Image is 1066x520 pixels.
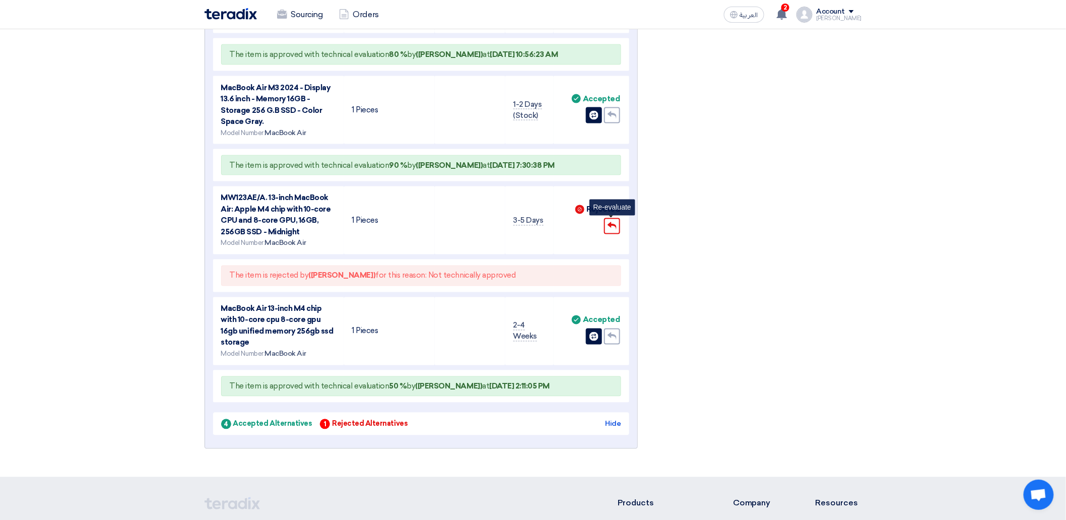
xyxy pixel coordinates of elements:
span: MacBook Air 13-inch M4 chip with 10-core cpu 8-core gpu 16gb unified memory 256gb ssd storage [221,304,334,348]
span: Not technically approved [428,271,515,280]
div: Accepted Alternatives [221,419,312,429]
div: Model Number: [221,238,336,248]
b: [DATE] 10:56:23 AM [490,50,558,59]
li: Resources [816,497,862,509]
span: MacBook Air [264,128,306,137]
span: 2 [781,4,789,12]
div: [PERSON_NAME] [817,16,862,21]
b: ([PERSON_NAME]) [416,161,483,170]
span: The item is rejected by for this reason: [230,271,427,280]
span: MacBook Air [264,239,306,247]
span: The item is approved with technical evaluation by at [230,382,550,391]
img: Teradix logo [205,8,257,20]
span: 4 [221,419,231,429]
div: Model Number: [221,349,336,359]
span: 2-4 Weeks [513,321,538,342]
b: 50 % [389,382,407,391]
span: MacBook Air M3 2024 - Display 13.6 inch - Memory 16GB - Storage 256 G.B SSD - Color Space Gray. [221,83,331,126]
b: [DATE] 2:11:05 PM [489,382,550,391]
li: Company [733,497,785,509]
b: ([PERSON_NAME]) [416,382,483,391]
td: 1 Pieces [344,186,435,254]
img: profile_test.png [796,7,813,23]
span: العربية [740,12,758,19]
span: 3-5 Days [513,216,544,226]
td: 1 Pieces [344,297,435,365]
a: Orders [331,4,387,26]
div: Accepted [583,95,620,103]
div: Accepted [583,316,620,324]
div: Account [817,8,845,16]
b: ([PERSON_NAME]) [308,271,375,280]
div: Model Number: [221,127,336,138]
div: Hide [605,419,621,429]
span: MacBook Air [264,350,306,358]
b: 80 % [389,50,407,59]
div: Rejected [586,206,620,214]
button: العربية [724,7,764,23]
span: The item is approved with technical evaluation by at [230,50,558,59]
span: 1-2 Days (Stock) [513,100,542,121]
td: 1 Pieces [344,76,435,144]
li: Products [618,497,703,509]
span: Re-evaluate [593,204,632,212]
b: [DATE] 7:30:38 PM [490,161,555,170]
a: Sourcing [269,4,331,26]
b: 90 % [389,161,407,170]
span: 1 [320,419,330,429]
b: ([PERSON_NAME]) [416,50,483,59]
span: The item is approved with technical evaluation by at [230,161,555,170]
span: MW123AE/A. 13-inch MacBook Air: Apple M4 chip with 10-core CPU and 8-core GPU, 16GB, 256GB SSD - ... [221,193,331,237]
div: Rejected Alternatives [320,419,408,429]
a: Open chat [1024,480,1054,510]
